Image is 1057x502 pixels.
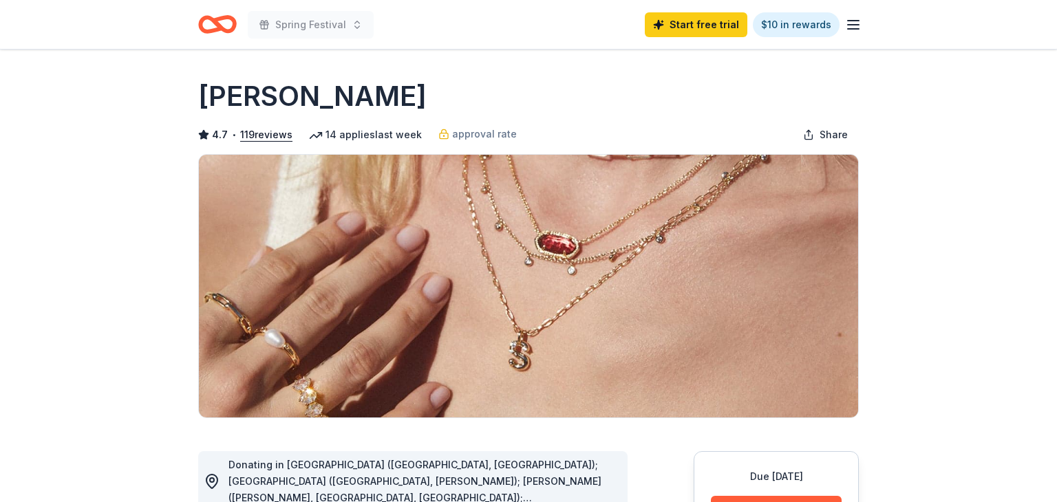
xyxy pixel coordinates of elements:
[645,12,747,37] a: Start free trial
[198,77,427,116] h1: [PERSON_NAME]
[212,127,228,143] span: 4.7
[753,12,840,37] a: $10 in rewards
[820,127,848,143] span: Share
[438,126,517,142] a: approval rate
[309,127,422,143] div: 14 applies last week
[248,11,374,39] button: Spring Festival
[232,129,237,140] span: •
[240,127,292,143] button: 119reviews
[275,17,346,33] span: Spring Festival
[198,8,237,41] a: Home
[452,126,517,142] span: approval rate
[792,121,859,149] button: Share
[199,155,858,417] img: Image for Kendra Scott
[711,468,842,485] div: Due [DATE]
